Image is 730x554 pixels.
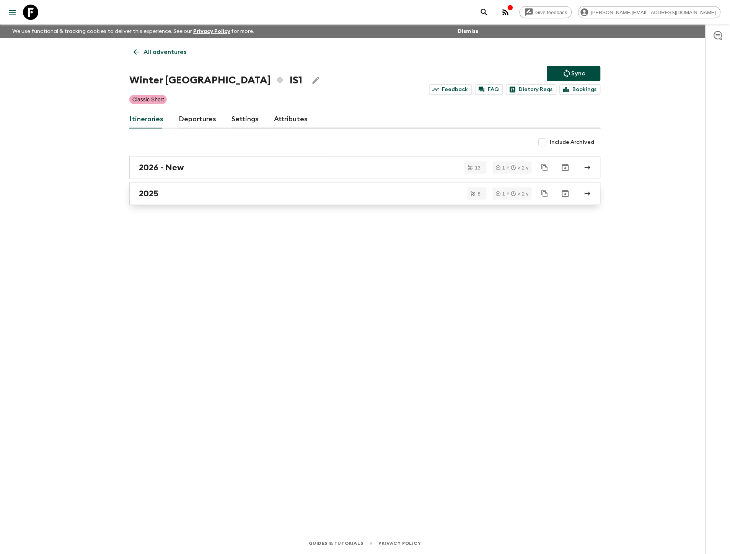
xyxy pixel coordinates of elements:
button: Duplicate [538,187,552,200]
a: Give feedback [520,6,572,18]
a: Itineraries [129,110,163,129]
span: Include Archived [550,138,595,146]
p: Classic Short [132,96,164,103]
a: Privacy Policy [193,29,230,34]
span: [PERSON_NAME][EMAIL_ADDRESS][DOMAIN_NAME] [587,10,720,15]
div: [PERSON_NAME][EMAIL_ADDRESS][DOMAIN_NAME] [578,6,721,18]
a: Privacy Policy [379,539,421,548]
a: 2026 - New [129,156,601,179]
span: 8 [473,191,485,196]
a: Departures [179,110,216,129]
h1: Winter [GEOGRAPHIC_DATA] IS1 [129,73,302,88]
div: > 2 y [511,191,529,196]
button: Edit Adventure Title [308,73,324,88]
button: Archive [558,160,573,175]
a: Attributes [274,110,308,129]
h2: 2025 [139,189,158,199]
div: 1 [496,191,505,196]
button: Dismiss [456,26,481,37]
a: Feedback [429,84,472,95]
div: > 2 y [511,165,529,170]
a: Settings [231,110,259,129]
p: All adventures [143,47,186,57]
a: FAQ [475,84,503,95]
a: All adventures [129,44,191,60]
button: search adventures [477,5,492,20]
div: 1 [496,165,505,170]
a: Dietary Reqs [506,84,557,95]
span: Give feedback [531,10,572,15]
button: menu [5,5,20,20]
a: Bookings [560,84,601,95]
button: Archive [558,186,573,201]
p: Sync [572,69,585,78]
h2: 2026 - New [139,163,184,173]
a: 2025 [129,182,601,205]
span: 13 [471,165,485,170]
button: Sync adventure departures to the booking engine [547,66,601,81]
a: Guides & Tutorials [309,539,363,548]
button: Duplicate [538,161,552,174]
p: We use functional & tracking cookies to deliver this experience. See our for more. [9,24,257,38]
